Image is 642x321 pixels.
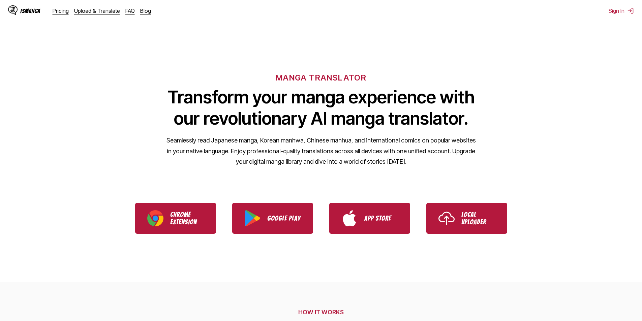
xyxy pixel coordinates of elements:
[140,7,151,14] a: Blog
[170,211,204,226] p: Chrome Extension
[329,203,410,234] a: Download IsManga from App Store
[426,203,507,234] a: Use IsManga Local Uploader
[166,87,476,129] h1: Transform your manga experience with our revolutionary AI manga translator.
[166,135,476,167] p: Seamlessly read Japanese manga, Korean manhwa, Chinese manhua, and international comics on popula...
[438,210,455,226] img: Upload icon
[135,203,216,234] a: Download IsManga Chrome Extension
[267,215,301,222] p: Google Play
[119,309,524,316] h2: HOW IT WORKS
[147,210,163,226] img: Chrome logo
[341,210,358,226] img: App Store logo
[609,7,634,14] button: Sign In
[125,7,135,14] a: FAQ
[232,203,313,234] a: Download IsManga from Google Play
[364,215,398,222] p: App Store
[244,210,261,226] img: Google Play logo
[276,73,366,83] h6: MANGA TRANSLATOR
[461,211,495,226] p: Local Uploader
[20,8,40,14] div: IsManga
[74,7,120,14] a: Upload & Translate
[53,7,69,14] a: Pricing
[8,5,53,16] a: IsManga LogoIsManga
[627,7,634,14] img: Sign out
[8,5,18,15] img: IsManga Logo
